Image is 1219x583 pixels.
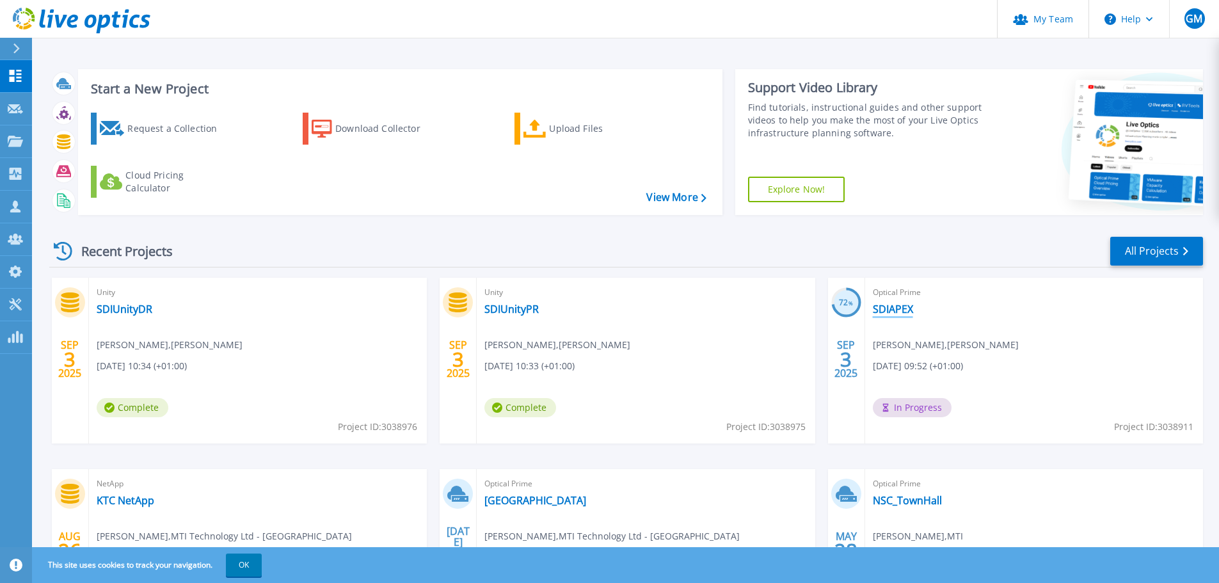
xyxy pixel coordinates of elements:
[484,303,539,315] a: SDIUnityPR
[226,554,262,577] button: OK
[873,398,952,417] span: In Progress
[748,177,845,202] a: Explore Now!
[873,359,963,373] span: [DATE] 09:52 (+01:00)
[873,338,1019,352] span: [PERSON_NAME] , [PERSON_NAME]
[97,494,154,507] a: KTC NetApp
[97,303,152,315] a: SDIUnityDR
[446,527,470,574] div: [DATE] 2025
[446,336,470,383] div: SEP 2025
[514,113,657,145] a: Upload Files
[125,169,228,195] div: Cloud Pricing Calculator
[840,354,852,365] span: 3
[873,285,1195,299] span: Optical Prime
[127,116,230,141] div: Request a Collection
[549,116,651,141] div: Upload Files
[452,354,464,365] span: 3
[849,299,853,307] span: %
[97,529,352,543] span: [PERSON_NAME] , MTI Technology Ltd - [GEOGRAPHIC_DATA]
[97,359,187,373] span: [DATE] 10:34 (+01:00)
[834,336,858,383] div: SEP 2025
[91,82,706,96] h3: Start a New Project
[484,398,556,417] span: Complete
[831,296,861,310] h3: 72
[97,338,243,352] span: [PERSON_NAME] , [PERSON_NAME]
[484,494,586,507] a: [GEOGRAPHIC_DATA]
[91,113,234,145] a: Request a Collection
[58,545,81,556] span: 26
[484,285,807,299] span: Unity
[484,529,740,543] span: [PERSON_NAME] , MTI Technology Ltd - [GEOGRAPHIC_DATA]
[834,545,857,556] span: 28
[58,336,82,383] div: SEP 2025
[834,527,858,574] div: MAY 2025
[97,477,419,491] span: NetApp
[873,494,942,507] a: NSC_TownHall
[484,359,575,373] span: [DATE] 10:33 (+01:00)
[873,303,913,315] a: SDIAPEX
[303,113,445,145] a: Download Collector
[748,101,987,140] div: Find tutorials, instructional guides and other support videos to help you make the most of your L...
[873,477,1195,491] span: Optical Prime
[484,338,630,352] span: [PERSON_NAME] , [PERSON_NAME]
[646,191,706,204] a: View More
[726,420,806,434] span: Project ID: 3038975
[873,529,963,543] span: [PERSON_NAME] , MTI
[484,477,807,491] span: Optical Prime
[97,398,168,417] span: Complete
[338,420,417,434] span: Project ID: 3038976
[1114,420,1193,434] span: Project ID: 3038911
[97,285,419,299] span: Unity
[58,527,82,574] div: AUG 2025
[64,354,76,365] span: 3
[335,116,438,141] div: Download Collector
[1186,13,1202,24] span: GM
[91,166,234,198] a: Cloud Pricing Calculator
[1110,237,1203,266] a: All Projects
[748,79,987,96] div: Support Video Library
[35,554,262,577] span: This site uses cookies to track your navigation.
[49,236,190,267] div: Recent Projects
